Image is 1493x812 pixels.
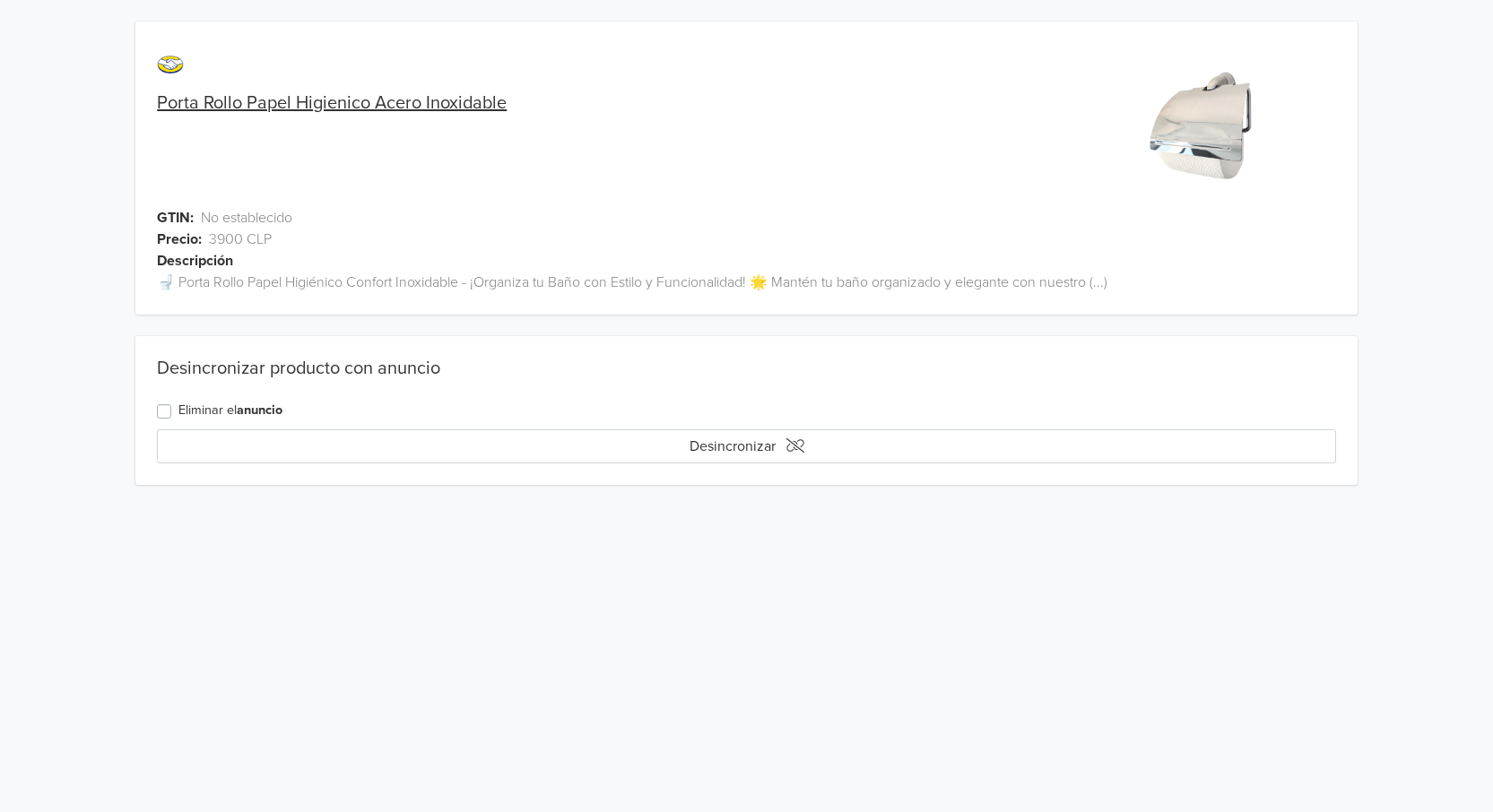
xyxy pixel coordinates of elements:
[209,229,272,250] span: 3900 CLP
[157,250,1379,272] div: Descripción
[1137,57,1272,193] img: product_image
[178,401,282,420] label: Eliminar el
[135,272,1358,293] div: 🚽 Porta Rollo Papel Higiénico Confort Inoxidable - ¡Organiza tu Baño con Estilo y Funcionalidad! ...
[157,207,194,229] span: GTIN:
[157,92,507,114] a: Porta Rollo Papel Higienico Acero Inoxidable
[237,402,282,418] a: anuncio
[201,207,292,229] span: No establecido
[157,358,1336,379] div: Desincronizar producto con anuncio
[157,429,1336,463] button: Desincronizar
[157,229,202,250] span: Precio:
